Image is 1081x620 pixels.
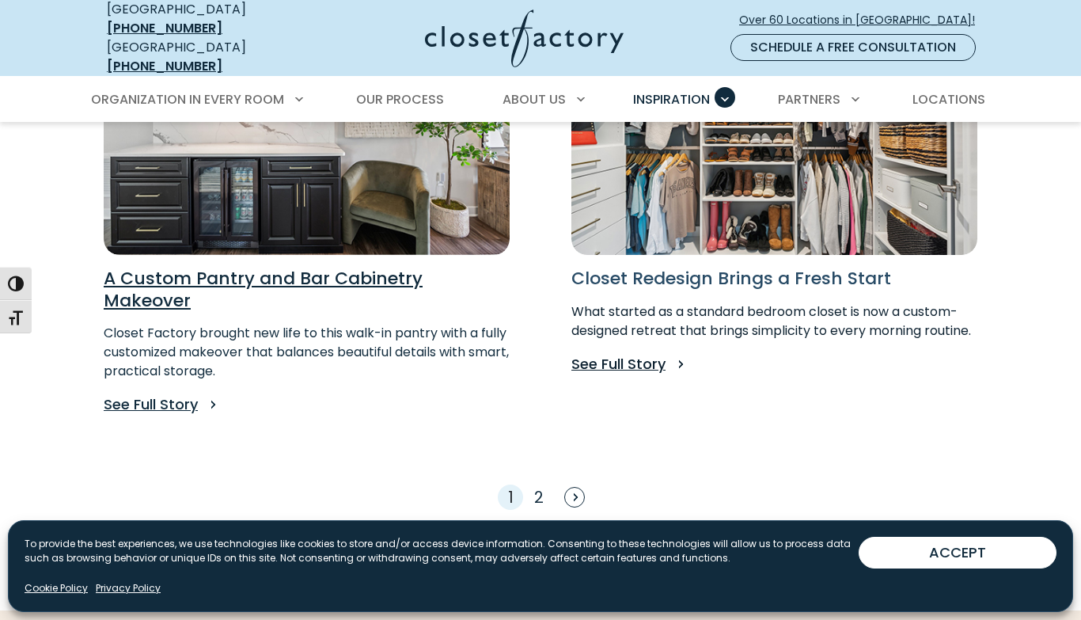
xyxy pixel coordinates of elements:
[778,90,840,108] span: Partners
[571,353,977,375] p: See Full Story
[25,537,859,565] p: To provide the best experiences, we use technologies like cookies to store and/or access device i...
[104,268,510,311] h3: A Custom Pantry and Bar Cabinetry Makeover
[356,90,444,108] span: Our Process
[633,90,710,108] span: Inspiration
[96,581,161,595] a: Privacy Policy
[425,10,624,67] img: Closet Factory Logo
[559,488,585,506] a: Next
[80,78,1001,122] nav: Primary Menu
[25,581,88,595] a: Cookie Policy
[534,486,544,508] a: 2
[503,485,518,509] span: 1
[738,6,988,34] a: Over 60 Locations in [GEOGRAPHIC_DATA]!
[739,12,988,29] span: Over 60 Locations in [GEOGRAPHIC_DATA]!
[503,90,566,108] span: About Us
[730,34,976,61] a: Schedule a Free Consultation
[859,537,1056,569] button: ACCEPT
[104,6,510,255] img: Custom wet bar cabinetry
[571,268,977,290] h3: Closet Redesign Brings a Fresh Start
[107,38,301,76] div: [GEOGRAPHIC_DATA]
[91,90,284,108] span: Organization in Every Room
[104,394,510,416] p: See Full Story
[107,57,222,75] a: [PHONE_NUMBER]
[571,6,977,255] img: Organized Closet
[571,6,977,375] a: Read Success Story for Closet Redesign Brings a Fresh Start
[107,19,222,37] a: [PHONE_NUMBER]
[104,6,510,416] a: Read Success Story for A Custom Pantry and Bar Cabinetry Makeover
[571,302,977,340] p: What started as a standard bedroom closet is now a custom-designed retreat that brings simplicity...
[104,324,510,381] p: Closet Factory brought new life to this walk-in pantry with a fully customized makeover that bala...
[912,90,985,108] span: Locations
